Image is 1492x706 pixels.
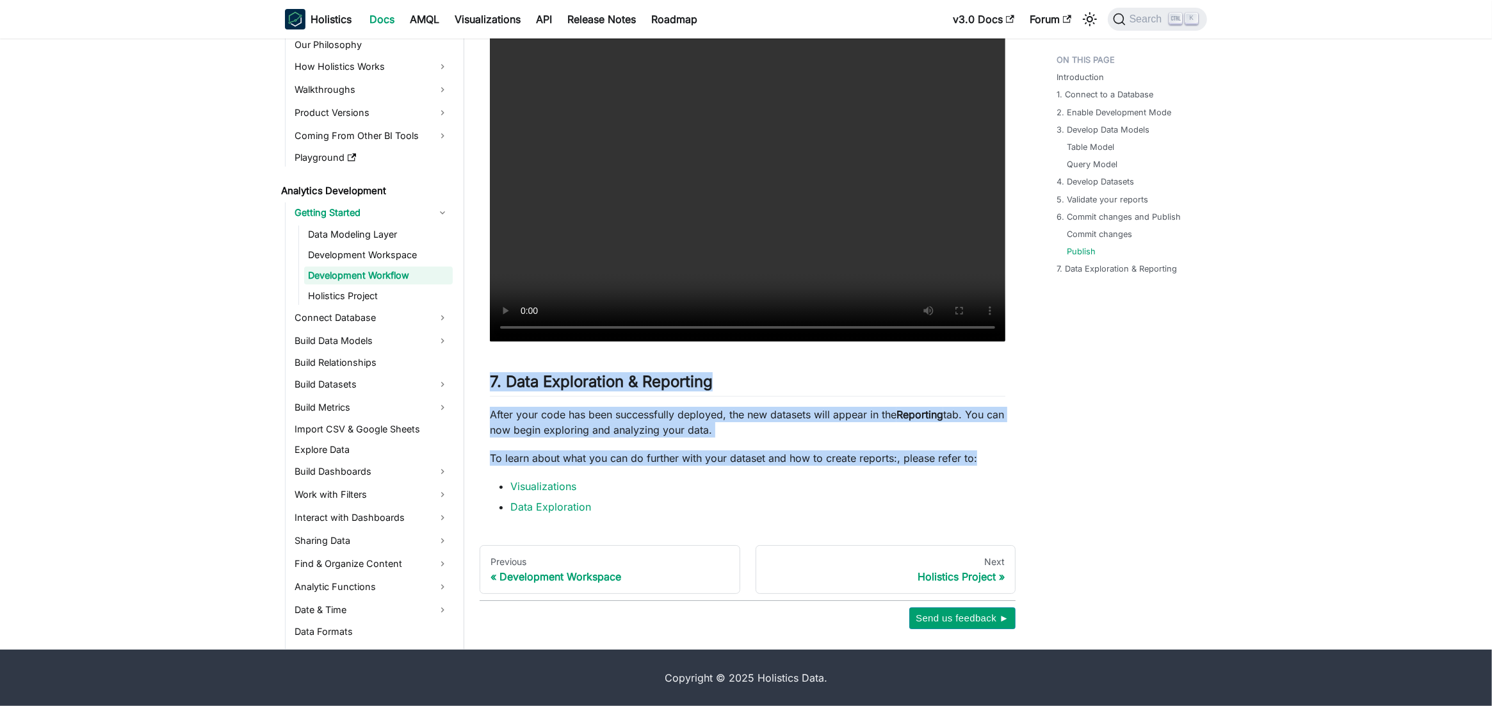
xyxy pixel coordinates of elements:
[1057,124,1149,136] a: 3. Develop Data Models
[766,556,1005,568] div: Next
[277,182,453,200] a: Analytics Development
[291,374,453,395] a: Build Datasets
[490,407,1005,438] p: After your code has been successfully deployed, the new datasets will appear in the tab. You can ...
[766,570,1005,583] div: Holistics Project
[756,545,1016,594] a: NextHolistics Project
[1057,211,1181,223] a: 6. Commit changes and Publish
[291,577,453,597] a: Analytic Functions
[291,126,453,146] a: Coming From Other BI Tools
[1067,141,1114,153] a: Table Model
[291,643,453,664] a: Advanced Topics
[510,480,576,493] a: Visualizations
[291,507,453,528] a: Interact with Dashboards
[1067,245,1096,258] a: Publish
[285,9,352,29] a: HolisticsHolistics
[490,372,1005,397] h2: 7. Data Exploration & Reporting
[311,12,352,27] b: Holistics
[1022,9,1079,29] a: Forum
[528,9,560,29] a: API
[1057,106,1171,119] a: 2. Enable Development Mode
[480,545,1016,594] nav: Docs pages
[644,9,705,29] a: Roadmap
[916,610,1009,627] span: Send us feedback ►
[1057,176,1134,188] a: 4. Develop Datasets
[560,9,644,29] a: Release Notes
[291,202,453,223] a: Getting Started
[1057,71,1104,83] a: Introduction
[291,397,453,418] a: Build Metrics
[285,9,305,29] img: Holistics
[945,9,1022,29] a: v3.0 Docs
[291,79,453,100] a: Walkthroughs
[291,331,453,351] a: Build Data Models
[1185,13,1198,24] kbd: K
[1067,158,1117,170] a: Query Model
[291,103,453,123] a: Product Versions
[1108,8,1207,31] button: Search (Ctrl+K)
[491,556,729,568] div: Previous
[291,56,453,77] a: How Holistics Works
[304,287,453,305] a: Holistics Project
[510,500,591,513] a: Data Exploration
[304,226,453,243] a: Data Modeling Layer
[291,149,453,167] a: Playground
[480,545,740,594] a: PreviousDevelopment Workspace
[291,484,453,505] a: Work with Filters
[362,9,402,29] a: Docs
[490,450,1005,466] p: To learn about what you can do further with your dataset and how to create reports:, please refer...
[291,461,453,482] a: Build Dashboards
[490,32,1005,341] video: Your browser does not support embedding video, but you can .
[1057,88,1153,101] a: 1. Connect to a Database
[291,623,453,641] a: Data Formats
[291,354,453,372] a: Build Relationships
[291,530,453,551] a: Sharing Data
[1057,263,1177,275] a: 7. Data Exploration & Reporting
[291,441,453,459] a: Explore Data
[491,570,729,583] div: Development Workspace
[291,554,453,574] a: Find & Organize Content
[1067,228,1132,240] a: Commit changes
[1126,13,1170,25] span: Search
[896,408,943,421] strong: Reporting
[291,308,453,328] a: Connect Database
[447,9,528,29] a: Visualizations
[1080,9,1100,29] button: Switch between dark and light mode (currently light mode)
[304,267,453,284] a: Development Workflow
[339,670,1153,685] div: Copyright © 2025 Holistics Data.
[291,600,453,620] a: Date & Time
[402,9,447,29] a: AMQL
[909,607,1016,629] button: Send us feedback ►
[304,246,453,264] a: Development Workspace
[291,36,453,54] a: Our Philosophy
[291,420,453,438] a: Import CSV & Google Sheets
[1057,193,1148,206] a: 5. Validate your reports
